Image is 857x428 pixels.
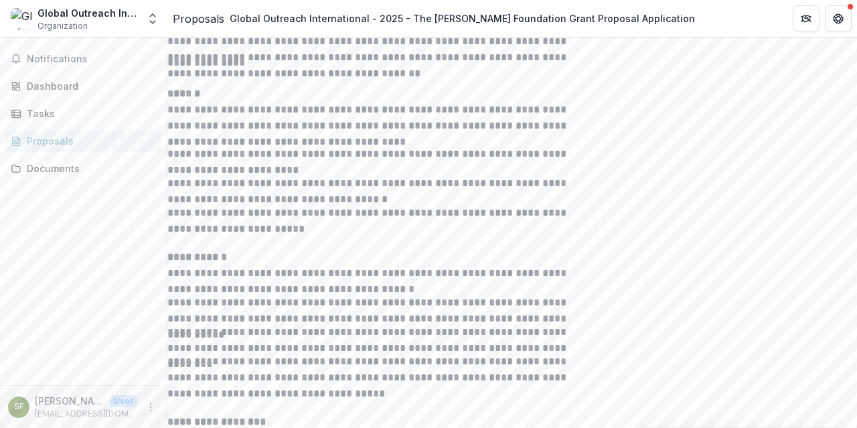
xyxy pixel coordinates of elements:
[5,48,161,70] button: Notifications
[14,403,24,411] div: Stephanie Folkmann
[825,5,852,32] button: Get Help
[27,79,151,93] div: Dashboard
[5,157,161,180] a: Documents
[230,11,695,25] div: Global Outreach International - 2025 - The [PERSON_NAME] Foundation Grant Proposal Application
[143,5,162,32] button: Open entity switcher
[35,394,104,408] p: [PERSON_NAME]
[27,54,156,65] span: Notifications
[11,8,32,29] img: Global Outreach International
[173,11,224,27] a: Proposals
[27,161,151,175] div: Documents
[173,9,700,28] nav: breadcrumb
[37,20,88,32] span: Organization
[27,134,151,148] div: Proposals
[5,102,161,125] a: Tasks
[143,399,159,415] button: More
[35,408,137,420] p: [EMAIL_ADDRESS][DOMAIN_NAME]
[27,106,151,121] div: Tasks
[793,5,820,32] button: Partners
[5,75,161,97] a: Dashboard
[5,130,161,152] a: Proposals
[110,395,137,407] p: User
[37,6,138,20] div: Global Outreach International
